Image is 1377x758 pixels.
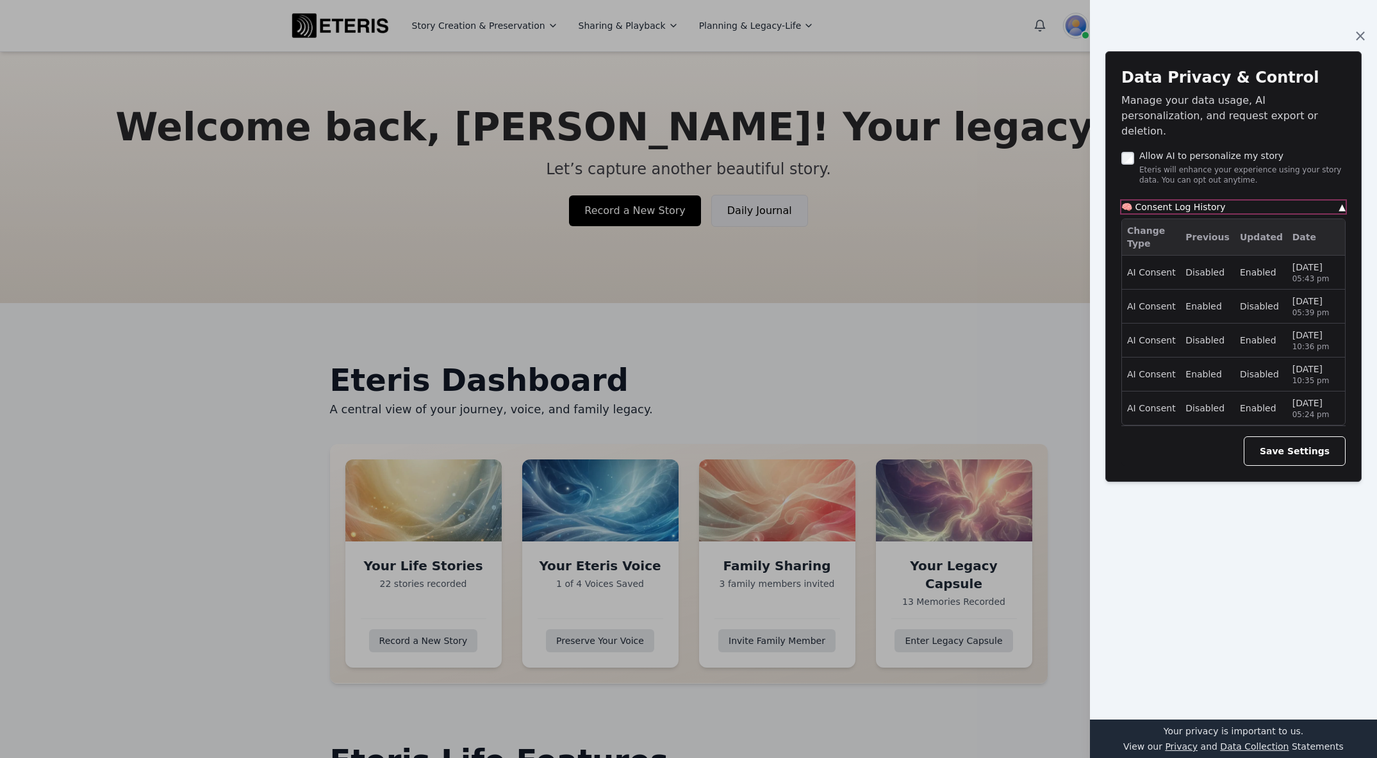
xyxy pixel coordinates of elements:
[1139,165,1346,185] span: Eteris will enhance your experience using your story data. You can opt out anytime.
[1292,375,1352,386] div: 10:35 pm
[1237,290,1292,324] td: Disabled
[1122,358,1183,391] td: AI Consent
[1237,324,1292,358] td: Enabled
[1165,741,1198,752] a: Privacy
[1183,391,1237,425] td: Disabled
[1121,93,1346,139] p: Manage your data usage, AI personalization, and request export or deletion.
[1244,436,1346,466] button: Save Settings
[1183,219,1237,256] th: Previous
[1121,201,1346,213] button: 🧠 Consent Log History▲
[1339,201,1346,213] span: ▲
[1292,308,1352,318] div: 05:39 pm
[1237,256,1292,290] td: Enabled
[1292,342,1352,352] div: 10:36 pm
[1292,409,1352,420] div: 05:24 pm
[1292,261,1352,274] div: [DATE]
[1122,290,1183,324] td: AI Consent
[1122,256,1183,290] td: AI Consent
[1183,358,1237,391] td: Enabled
[1237,391,1292,425] td: Enabled
[1183,256,1237,290] td: Disabled
[1183,324,1237,358] td: Disabled
[1237,219,1292,256] th: Updated
[1292,363,1352,375] div: [DATE]
[1292,295,1352,308] div: [DATE]
[1292,397,1352,409] div: [DATE]
[1121,67,1346,88] h3: Data Privacy & Control
[1122,324,1183,358] td: AI Consent
[1122,219,1183,256] th: Change Type
[1122,391,1183,425] td: AI Consent
[1183,290,1237,324] td: Enabled
[1100,740,1367,753] p: View our and Statements
[1100,725,1367,737] p: Your privacy is important to us.
[1220,741,1289,752] a: Data Collection
[1292,329,1352,342] div: [DATE]
[1292,219,1353,256] th: Date
[1139,149,1346,185] label: Allow AI to personalize my story
[1354,26,1367,46] button: Close
[1237,358,1292,391] td: Disabled
[1292,274,1352,284] div: 05:43 pm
